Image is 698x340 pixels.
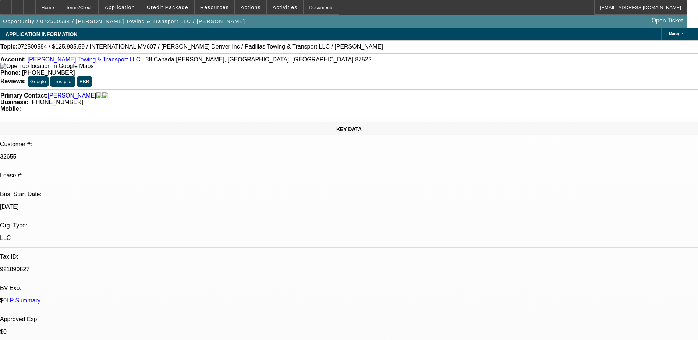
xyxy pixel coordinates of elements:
[50,76,75,87] button: Trustpilot
[649,14,686,27] a: Open Ticket
[18,43,383,50] span: 072500584 / $125,985.59 / INTERNATIONAL MV607 / [PERSON_NAME] Denver Inc / Padillas Towing & Tran...
[141,0,194,14] button: Credit Package
[336,126,362,132] span: KEY DATA
[0,43,18,50] strong: Topic:
[0,70,20,76] strong: Phone:
[267,0,303,14] button: Activities
[241,4,261,10] span: Actions
[28,76,49,87] button: Google
[7,297,40,304] a: LP Summary
[195,0,234,14] button: Resources
[273,4,298,10] span: Activities
[28,56,141,63] a: [PERSON_NAME] Towing & Transport LLC
[96,92,102,99] img: facebook-icon.png
[235,0,266,14] button: Actions
[0,78,26,84] strong: Reviews:
[104,4,135,10] span: Application
[3,18,245,24] span: Opportunity / 072500584 / [PERSON_NAME] Towing & Transport LLC / [PERSON_NAME]
[22,70,75,76] span: [PHONE_NUMBER]
[142,56,372,63] span: - 38 Canada [PERSON_NAME], [GEOGRAPHIC_DATA], [GEOGRAPHIC_DATA] 87522
[0,56,26,63] strong: Account:
[0,63,93,69] a: View Google Maps
[77,76,92,87] button: BBB
[669,32,683,36] span: Manage
[0,106,21,112] strong: Mobile:
[99,0,140,14] button: Application
[147,4,188,10] span: Credit Package
[0,92,48,99] strong: Primary Contact:
[6,31,77,37] span: APPLICATION INFORMATION
[30,99,83,105] span: [PHONE_NUMBER]
[0,63,93,70] img: Open up location in Google Maps
[0,99,28,105] strong: Business:
[102,92,108,99] img: linkedin-icon.png
[200,4,229,10] span: Resources
[48,92,96,99] a: [PERSON_NAME]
